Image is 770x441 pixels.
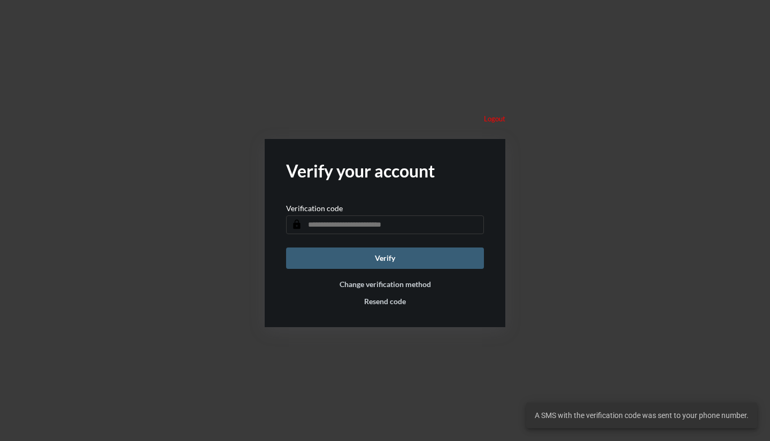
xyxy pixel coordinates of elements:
[286,247,484,269] button: Verify
[484,114,505,123] p: Logout
[286,160,484,181] h2: Verify your account
[286,204,343,213] p: Verification code
[535,410,749,421] span: A SMS with the verification code was sent to your phone number.
[340,280,431,289] button: Change verification method
[364,297,406,306] button: Resend code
